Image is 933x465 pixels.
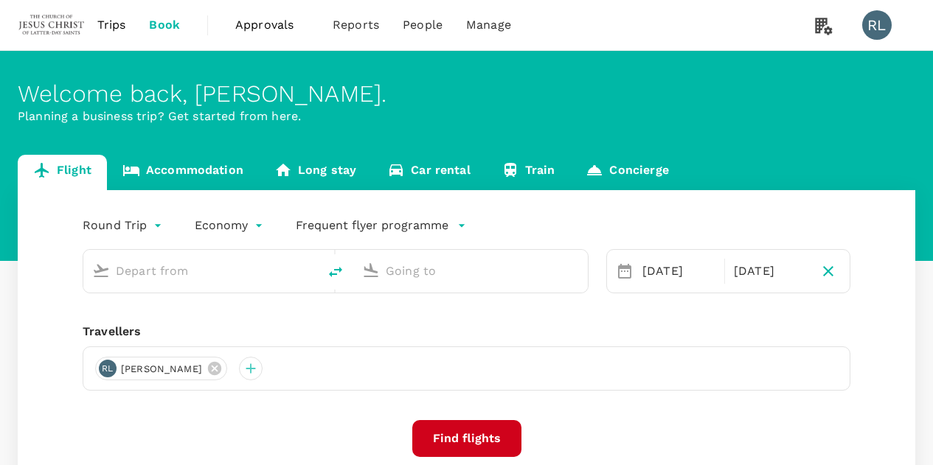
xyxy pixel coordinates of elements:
[107,155,259,190] a: Accommodation
[259,155,372,190] a: Long stay
[333,16,379,34] span: Reports
[412,420,521,457] button: Find flights
[318,254,353,290] button: delete
[862,10,892,40] div: RL
[296,217,448,234] p: Frequent flyer programme
[95,357,227,380] div: RL[PERSON_NAME]
[403,16,443,34] span: People
[112,362,211,377] span: [PERSON_NAME]
[235,16,309,34] span: Approvals
[372,155,486,190] a: Car rental
[466,16,511,34] span: Manage
[637,256,721,286] div: [DATE]
[99,360,117,377] div: RL
[18,155,107,190] a: Flight
[18,108,915,125] p: Planning a business trip? Get started from here.
[83,323,850,340] div: Travellers
[386,259,557,282] input: Going to
[296,217,466,234] button: Frequent flyer programme
[116,259,287,282] input: Depart from
[578,269,580,272] button: Open
[570,155,684,190] a: Concierge
[486,155,571,190] a: Train
[18,80,915,108] div: Welcome back , [PERSON_NAME] .
[308,269,311,272] button: Open
[97,16,126,34] span: Trips
[728,256,813,286] div: [DATE]
[195,214,266,237] div: Economy
[149,16,180,34] span: Book
[18,9,86,41] img: The Malaysian Church of Jesus Christ of Latter-day Saints
[83,214,165,237] div: Round Trip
